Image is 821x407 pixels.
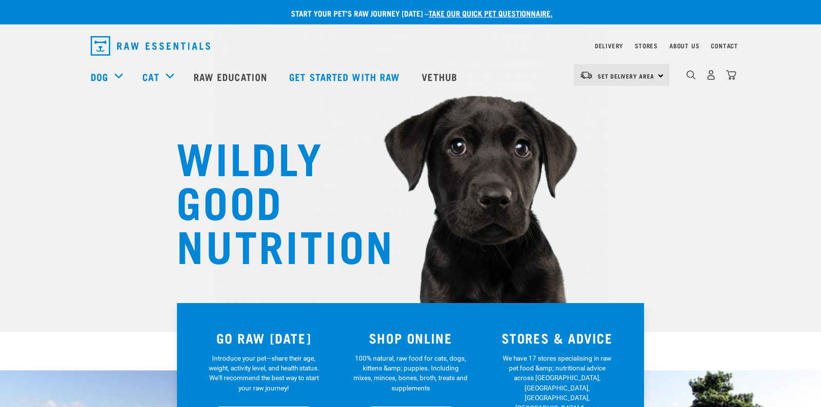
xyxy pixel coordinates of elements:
img: Raw Essentials Logo [91,36,210,56]
img: home-icon-1@2x.png [686,70,696,80]
h1: WILDLY GOOD NUTRITION [176,134,371,266]
img: user.png [706,70,716,80]
span: Set Delivery Area [598,74,654,78]
h3: SHOP ONLINE [343,330,478,346]
a: Vethub [412,57,469,96]
nav: dropdown navigation [83,32,738,60]
img: home-icon@2x.png [726,70,736,80]
p: 100% natural, raw food for cats, dogs, kittens &amp; puppies. Including mixes, minces, bones, bro... [353,353,468,393]
a: Contact [711,44,738,47]
a: Dog [91,69,108,84]
p: Introduce your pet—share their age, weight, activity level, and health status. We'll recommend th... [207,353,321,393]
a: take our quick pet questionnaire. [429,11,552,15]
a: About Us [669,44,699,47]
img: van-moving.png [580,71,593,80]
a: Delivery [595,44,623,47]
a: Get started with Raw [279,57,412,96]
h3: STORES & ADVICE [489,330,625,346]
h3: GO RAW [DATE] [196,330,332,346]
a: Cat [142,69,159,84]
a: Stores [635,44,658,47]
a: Raw Education [184,57,279,96]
